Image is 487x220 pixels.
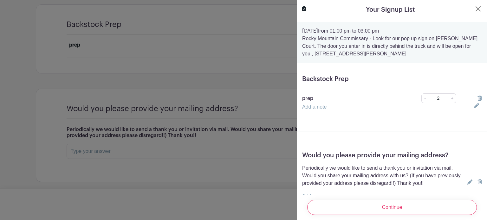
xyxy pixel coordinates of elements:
strong: [DATE] [302,28,318,34]
p: from 01:00 pm to 03:00 pm [302,27,482,35]
button: Close [474,5,482,13]
a: Add an answer [302,193,336,198]
h5: Your Signup List [366,5,415,15]
a: Add a note [302,104,327,110]
a: - [421,93,428,103]
p: prep [302,95,404,102]
p: Rocky Mountain Commissary - Look for our pop up sign on [PERSON_NAME] Court. The door you enter i... [302,35,482,58]
p: Periodically we would like to send a thank you or invitation via mail. Would you share your maili... [302,164,465,187]
input: Continue [307,200,477,215]
a: + [448,93,456,103]
h5: Would you please provide your mailing address? [302,152,482,159]
h5: Backstock Prep [302,75,482,83]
